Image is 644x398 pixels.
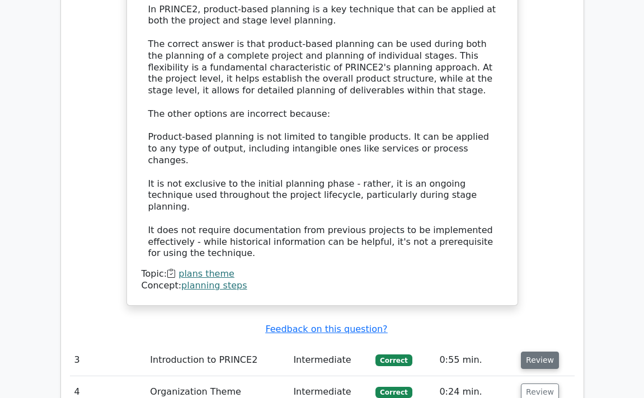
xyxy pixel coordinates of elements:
[181,280,247,291] a: planning steps
[148,4,496,260] div: In PRINCE2, product-based planning is a key technique that can be applied at both the project and...
[142,280,503,292] div: Concept:
[375,354,412,366] span: Correct
[70,344,146,376] td: 3
[289,344,371,376] td: Intermediate
[375,387,412,398] span: Correct
[521,352,559,369] button: Review
[265,324,387,334] a: Feedback on this question?
[435,344,516,376] td: 0:55 min.
[145,344,289,376] td: Introduction to PRINCE2
[142,268,503,280] div: Topic:
[178,268,234,279] a: plans theme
